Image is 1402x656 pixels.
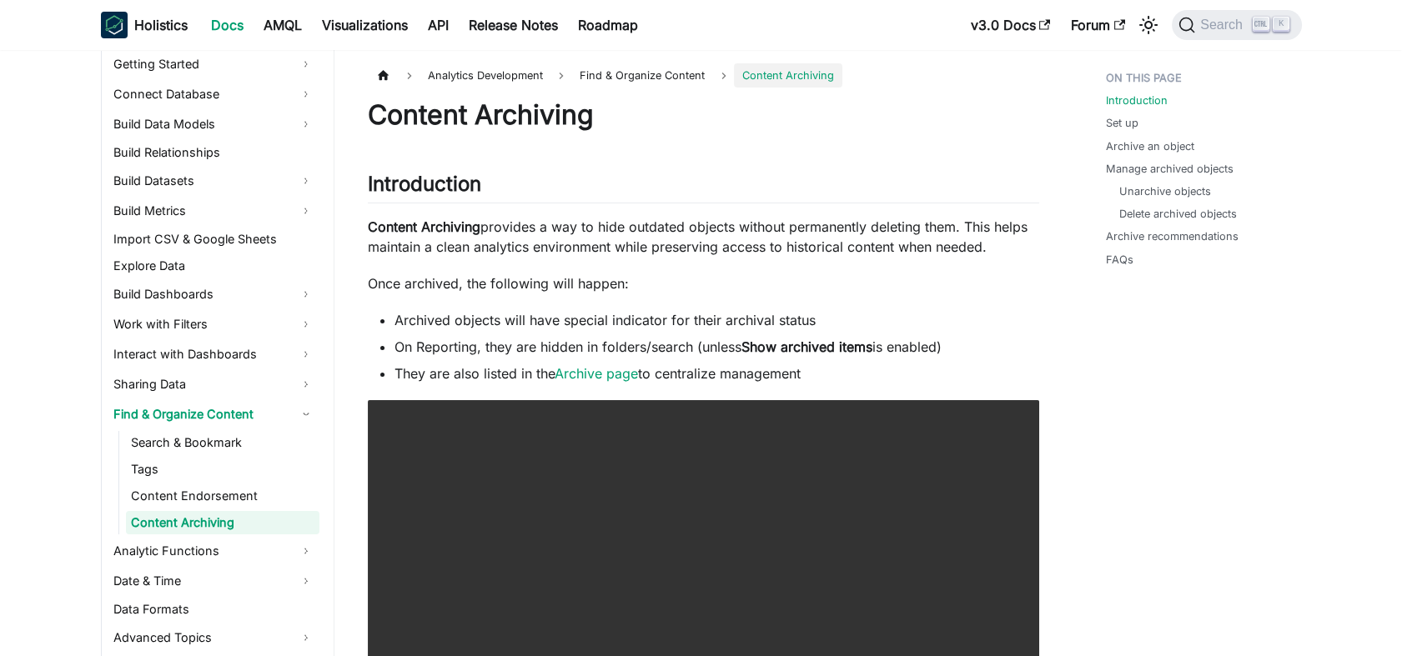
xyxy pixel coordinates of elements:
[1135,12,1162,38] button: Switch between dark and light mode (currently light mode)
[418,12,459,38] a: API
[108,311,319,338] a: Work with Filters
[394,310,1039,330] li: Archived objects will have special indicator for their archival status
[368,172,1039,203] h2: Introduction
[368,98,1039,132] h1: Content Archiving
[394,337,1039,357] li: On Reporting, they are hidden in folders/search (unless is enabled)
[134,15,188,35] b: Holistics
[84,50,334,656] nav: Docs sidebar
[1172,10,1301,40] button: Search (Ctrl+K)
[108,624,319,651] a: Advanced Topics
[741,338,872,355] strong: Show archived items
[108,81,319,108] a: Connect Database
[555,365,638,382] a: Archive page
[126,431,319,454] a: Search & Bookmark
[108,198,319,224] a: Build Metrics
[108,371,319,398] a: Sharing Data
[108,568,319,594] a: Date & Time
[368,273,1039,293] p: Once archived, the following will happen:
[108,51,319,78] a: Getting Started
[734,63,842,88] span: Content Archiving
[108,281,319,308] a: Build Dashboards
[368,218,480,235] strong: Content Archiving
[101,12,188,38] a: HolisticsHolistics
[1119,183,1211,199] a: Unarchive objects
[459,12,568,38] a: Release Notes
[571,63,713,88] span: Find & Organize Content
[1106,115,1138,131] a: Set up
[201,12,254,38] a: Docs
[254,12,312,38] a: AMQL
[126,484,319,508] a: Content Endorsement
[312,12,418,38] a: Visualizations
[1106,161,1234,177] a: Manage archived objects
[368,217,1039,257] p: provides a way to hide outdated objects without permanently deleting them. This helps maintain a ...
[108,538,319,564] a: Analytic Functions
[108,228,319,251] a: Import CSV & Google Sheets
[1273,17,1289,32] kbd: K
[108,598,319,621] a: Data Formats
[1106,138,1194,154] a: Archive an object
[108,168,319,194] a: Build Datasets
[101,12,128,38] img: Holistics
[368,63,1039,88] nav: Breadcrumbs
[1195,18,1253,33] span: Search
[1106,252,1133,268] a: FAQs
[108,341,319,368] a: Interact with Dashboards
[1106,228,1239,244] a: Archive recommendations
[1119,206,1237,222] a: Delete archived objects
[420,63,551,88] span: Analytics Development
[108,254,319,278] a: Explore Data
[108,141,319,164] a: Build Relationships
[108,401,319,428] a: Find & Organize Content
[1061,12,1135,38] a: Forum
[126,511,319,534] a: Content Archiving
[126,458,319,481] a: Tags
[1106,93,1168,108] a: Introduction
[394,363,1039,383] li: They are also listed in the to centralize management
[568,12,648,38] a: Roadmap
[108,111,319,138] a: Build Data Models
[961,12,1061,38] a: v3.0 Docs
[368,63,399,88] a: Home page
